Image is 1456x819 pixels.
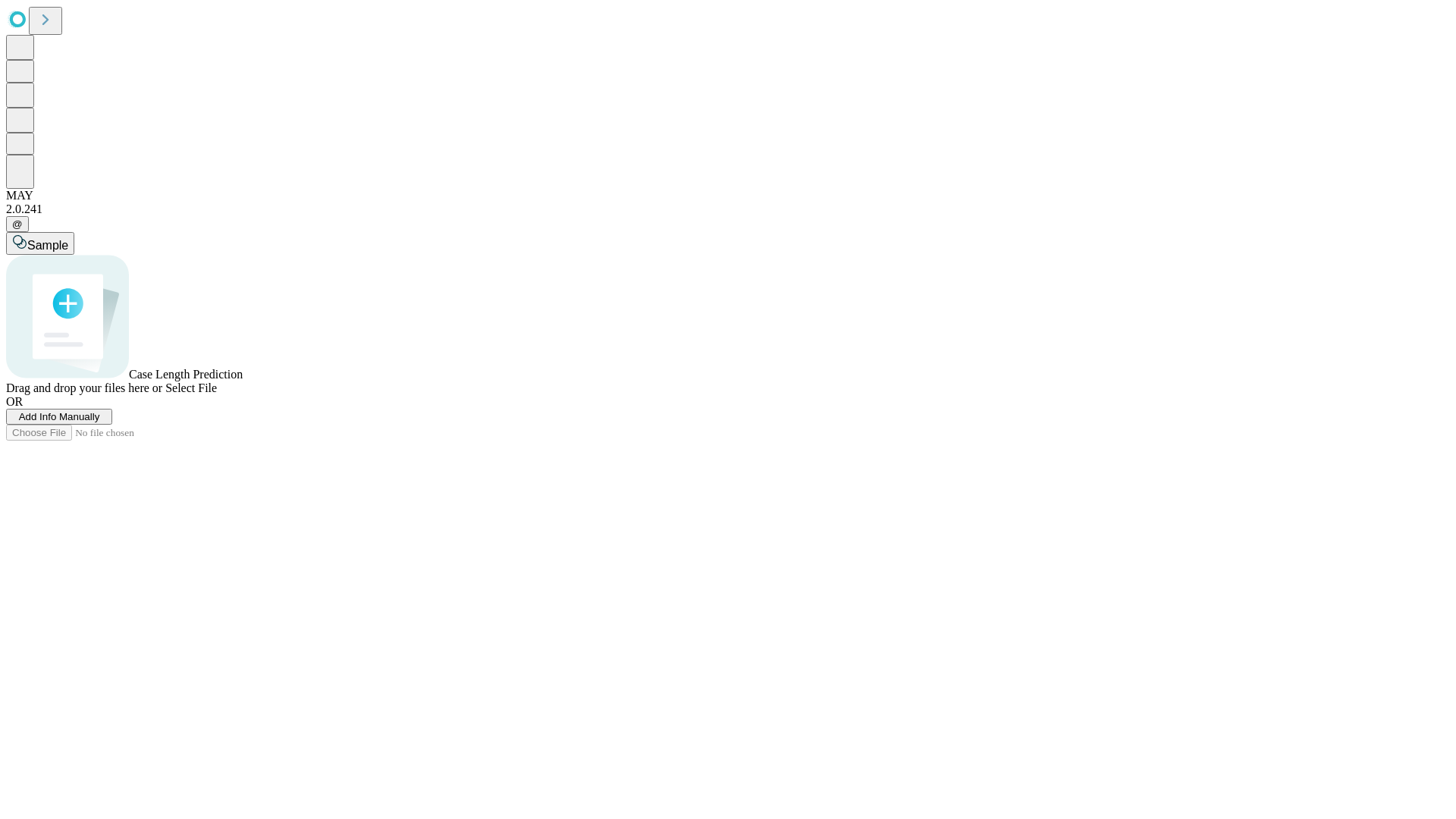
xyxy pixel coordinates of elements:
span: Drag and drop your files here or [6,381,162,394]
span: Add Info Manually [19,411,100,422]
span: Case Length Prediction [129,368,243,381]
div: MAY [6,189,1450,202]
button: Sample [6,232,74,255]
button: Add Info Manually [6,409,112,425]
span: @ [12,218,23,230]
div: 2.0.241 [6,202,1450,216]
span: Sample [27,239,68,252]
button: @ [6,216,29,232]
span: Select File [165,381,217,394]
span: OR [6,395,23,408]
